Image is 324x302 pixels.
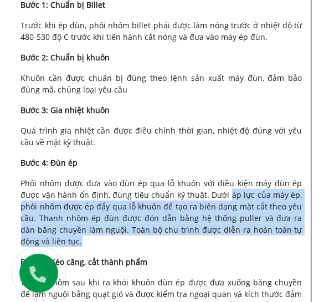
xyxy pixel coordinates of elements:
[21,20,302,42] span: Trước khi ép đùn, phôi nhôm billet phải được làm nóng trước ở nhiệt độ từ 480-530 độ C trước khi ...
[21,52,110,63] b: Bước 2: Chuẩn bị khuôn
[21,105,110,115] b: Bước 3: Gia nhiệt khuôn
[21,157,78,168] b: Bước 4: Đùn ép
[21,125,302,147] span: Quá trình gia nhiệt cần được điều chỉnh thời gian, nhiệt độ đúng với yêu cầu về mặt kỹ thuật.
[21,73,302,95] span: Khuôn cần được chuẩn bị đúng theo lệnh sản xuất máy đùn, đảm bảo đúng mã, chủng loại yêu cầu
[21,257,148,267] b: Bước 5: Kéo căng, cắt thành phẩm
[21,178,302,247] span: Phôi nhôm được đưa vào đùn ép qua lỗ khuôn với điều kiện máy đùn ép được vận hành ổn định, đúng t...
